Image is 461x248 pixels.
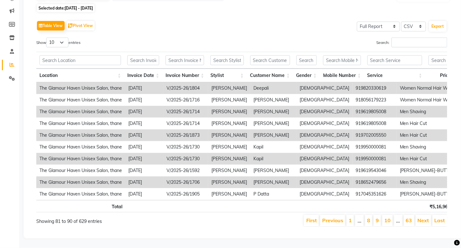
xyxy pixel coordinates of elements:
[65,6,93,10] span: [DATE] - [DATE]
[352,176,397,188] td: 918652479656
[163,129,208,141] td: V/2025-26/1873
[306,217,317,224] a: First
[250,188,296,200] td: P Datta
[367,55,422,65] input: Search Service
[250,82,296,94] td: Deepali
[39,55,121,65] input: Search Location
[384,217,391,224] a: 10
[125,94,163,106] td: [DATE]
[163,106,208,118] td: V/2025-26/1714
[352,106,397,118] td: 919619805008
[36,176,125,188] td: The Glamour Haven Unisex Salon, thane
[46,38,68,47] select: Showentries
[296,129,352,141] td: [DEMOGRAPHIC_DATA]
[125,165,163,176] td: [DATE]
[208,165,250,176] td: [PERSON_NAME]
[125,129,163,141] td: [DATE]
[36,94,125,106] td: The Glamour Haven Unisex Salon, thane
[376,217,379,224] a: 9
[36,82,125,94] td: The Glamour Haven Unisex Salon, thane
[210,55,244,65] input: Search Stylist
[36,200,126,212] th: Total
[36,69,124,82] th: Location: activate to sort column ascending
[392,38,447,47] input: Search:
[36,165,125,176] td: The Glamour Haven Unisex Salon, thane
[429,55,456,65] input: Search Price
[163,188,208,200] td: V/2025-26/1905
[163,165,208,176] td: V/2025-26/1592
[250,153,296,165] td: Kapil
[125,106,163,118] td: [DATE]
[296,165,352,176] td: [DEMOGRAPHIC_DATA]
[296,176,352,188] td: [DEMOGRAPHIC_DATA]
[296,118,352,129] td: [DEMOGRAPHIC_DATA]
[36,141,125,153] td: The Glamour Haven Unisex Salon, thane
[293,69,320,82] th: Gender: activate to sort column ascending
[435,217,445,224] a: Last
[37,21,65,31] button: Table View
[247,69,293,82] th: Customer Name: activate to sort column ascending
[250,118,296,129] td: [PERSON_NAME]
[250,55,290,65] input: Search Customer Name
[364,69,425,82] th: Service: activate to sort column ascending
[406,217,412,224] a: 63
[296,55,317,65] input: Search Gender
[163,94,208,106] td: V/2025-26/1716
[36,129,125,141] td: The Glamour Haven Unisex Salon, thane
[125,118,163,129] td: [DATE]
[352,141,397,153] td: 919950000081
[296,106,352,118] td: [DEMOGRAPHIC_DATA]
[163,118,208,129] td: V/2025-26/1714
[250,106,296,118] td: [PERSON_NAME]
[250,165,296,176] td: [PERSON_NAME]
[207,69,247,82] th: Stylist: activate to sort column ascending
[208,141,250,153] td: [PERSON_NAME]
[208,94,250,106] td: [PERSON_NAME]
[163,176,208,188] td: V/2025-26/1706
[250,94,296,106] td: [PERSON_NAME]
[208,129,250,141] td: [PERSON_NAME]
[322,217,343,224] a: Previous
[125,141,163,153] td: [DATE]
[208,153,250,165] td: [PERSON_NAME]
[296,94,352,106] td: [DEMOGRAPHIC_DATA]
[352,118,397,129] td: 919619805008
[418,217,429,224] a: Next
[250,141,296,153] td: Kapil
[376,38,447,47] label: Search:
[208,118,250,129] td: [PERSON_NAME]
[36,214,202,225] div: Showing 81 to 90 of 629 entries
[320,69,364,82] th: Mobile Number: activate to sort column ascending
[127,55,159,65] input: Search Invoice Date
[36,188,125,200] td: The Glamour Haven Unisex Salon, thane
[323,55,361,65] input: Search Mobile Number
[208,106,250,118] td: [PERSON_NAME]
[208,188,250,200] td: [PERSON_NAME]
[208,176,250,188] td: [PERSON_NAME]
[125,188,163,200] td: [DATE]
[208,82,250,94] td: [PERSON_NAME]
[37,4,95,12] span: Selected date:
[124,69,162,82] th: Invoice Date: activate to sort column ascending
[163,153,208,165] td: V/2025-26/1730
[429,21,447,32] button: Export
[352,188,397,200] td: 917045351626
[166,55,204,65] input: Search Invoice Number
[36,106,125,118] td: The Glamour Haven Unisex Salon, thane
[36,38,81,47] label: Show entries
[425,69,459,82] th: Price: activate to sort column ascending
[352,153,397,165] td: 919950000081
[250,129,296,141] td: [PERSON_NAME]
[296,141,352,153] td: [DEMOGRAPHIC_DATA]
[352,82,397,94] td: 919820330619
[296,153,352,165] td: [DEMOGRAPHIC_DATA]
[125,82,163,94] td: [DATE]
[125,153,163,165] td: [DATE]
[36,153,125,165] td: The Glamour Haven Unisex Salon, thane
[367,217,370,224] a: 8
[250,176,296,188] td: [PERSON_NAME]
[162,69,207,82] th: Invoice Number: activate to sort column ascending
[125,176,163,188] td: [DATE]
[296,188,352,200] td: [DEMOGRAPHIC_DATA]
[352,129,397,141] td: 919702005550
